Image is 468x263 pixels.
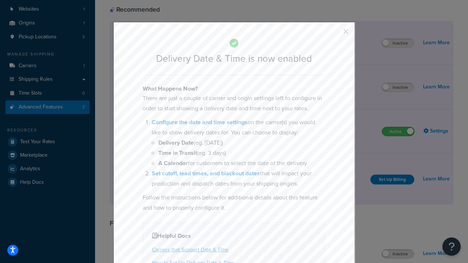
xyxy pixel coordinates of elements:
b: Delivery Date [158,138,194,147]
h4: Helpful Docs [152,232,316,240]
p: Follow the instructions below for additional details about this feature and how to properly confi... [143,193,325,213]
li: for customers to select the date of the delivery. [158,158,325,168]
b: A Calendar [158,159,188,167]
li: (eg. 3 days) [158,148,325,158]
li: that will impact your production and dispatch dates from your shipping origins. [152,168,325,189]
b: Time in Transit [158,149,197,157]
a: Carriers that Support Date & Time [152,246,229,254]
p: There are just a couple of carrier and origin settings left to configure in order to start showin... [143,93,325,114]
a: Configure the date and time settings [152,118,248,126]
h4: What Happens Now? [143,84,325,93]
a: Set cutoff, lead times, and blackout dates [152,169,260,178]
li: on the carrier(s) you would like to show delivery dates for. You can choose to display: [152,117,325,168]
li: (eg. [DATE]) [158,138,325,148]
h2: Delivery Date & Time is now enabled [143,53,325,64]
